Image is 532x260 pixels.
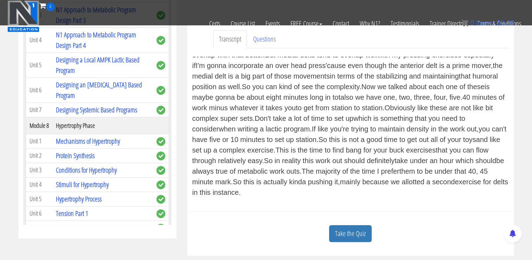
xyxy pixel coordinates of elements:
[56,55,140,75] a: Designing a Local AMPK Lactic Based Program
[56,136,120,146] a: Mechanisms of Hypertrophy
[260,11,285,36] a: Events
[204,11,225,36] a: Certs
[26,148,52,163] td: Unit 2
[497,19,501,27] span: $
[192,57,509,198] div: (calm music) of building one of those lactic or ABK based programs. We're gonna go through a lot ...
[225,11,260,36] a: Course List
[329,225,372,242] a: Take the Quiz
[56,180,109,189] a: Stimuli for Hypertrophy
[156,61,165,70] span: complete
[156,224,165,233] span: complete
[156,36,165,45] span: complete
[461,19,514,27] a: 0 items: $0.00
[470,19,474,27] span: 0
[285,11,327,36] a: FREE Course
[497,19,514,27] bdi: 0.00
[52,117,153,134] th: Hypertrophy Phase
[327,11,354,36] a: Contact
[156,151,165,160] span: complete
[7,0,39,32] img: n1-education
[26,134,52,148] td: Unit 1
[39,1,55,10] a: 0
[26,177,52,192] td: Unit 4
[385,11,424,36] a: Testimonials
[156,180,165,189] span: complete
[26,52,52,78] td: Unit 5
[56,80,142,100] a: Designing an [MEDICAL_DATA] Based Program
[26,206,52,221] td: Unit 6
[156,195,165,204] span: complete
[26,163,52,177] td: Unit 3
[248,30,281,48] a: Questions
[156,209,165,218] span: complete
[26,103,52,117] td: Unit 7
[56,30,136,50] a: N1 Approach to Metabolic Program Design Part 4
[26,192,52,206] td: Unit 5
[26,78,52,103] td: Unit 6
[354,11,385,36] a: Why N1?
[56,209,88,218] a: Tension Part 1
[476,19,495,27] span: items:
[424,11,472,36] a: Trainer Directory
[46,2,55,11] span: 0
[213,30,247,48] a: Transcript
[156,106,165,114] span: complete
[56,105,137,114] a: Designing Systemic Based Programs
[56,151,95,160] a: Protein Synthesis
[156,137,165,146] span: complete
[26,27,52,52] td: Unit 4
[56,223,88,233] a: Tension Part 2
[56,165,117,175] a: Conditions for Hypertrophy
[156,86,165,95] span: complete
[26,221,52,235] td: Unit 7
[461,19,468,26] img: icon11.png
[56,194,102,204] a: Hypertrophy Process
[26,117,52,134] th: Module 8
[156,166,165,175] span: complete
[472,11,526,36] a: Terms & Conditions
